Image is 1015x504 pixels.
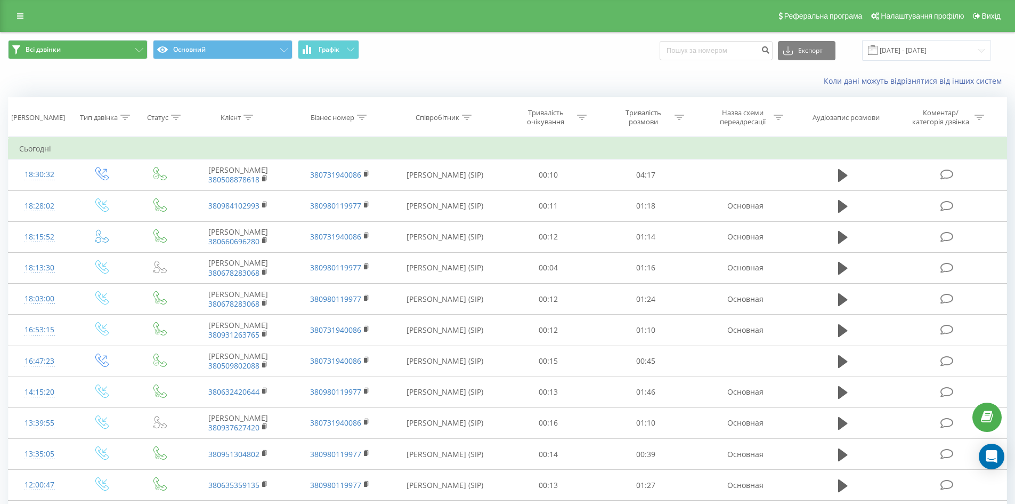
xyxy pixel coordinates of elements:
[500,221,597,252] td: 00:12
[500,284,597,315] td: 00:12
[391,377,500,407] td: [PERSON_NAME] (SIP)
[597,252,695,283] td: 01:16
[597,439,695,470] td: 00:39
[391,407,500,438] td: [PERSON_NAME] (SIP)
[208,449,259,459] a: 380951304802
[19,227,60,247] div: 18:15:52
[391,252,500,283] td: [PERSON_NAME] (SIP)
[188,159,289,190] td: [PERSON_NAME]
[500,407,597,438] td: 00:16
[597,346,695,377] td: 00:45
[714,108,771,126] div: Назва схеми переадресації
[310,387,361,397] a: 380980119977
[694,377,795,407] td: Основная
[881,12,964,20] span: Налаштування профілю
[208,387,259,397] a: 380632420644
[694,470,795,501] td: Основная
[188,315,289,346] td: [PERSON_NAME]
[500,190,597,221] td: 00:11
[694,284,795,315] td: Основная
[298,40,359,59] button: Графік
[982,12,1001,20] span: Вихід
[391,470,500,501] td: [PERSON_NAME] (SIP)
[208,174,259,185] a: 380508878618
[208,201,259,211] a: 380984102993
[208,236,259,246] a: 380660696280
[19,258,60,278] div: 18:13:30
[694,221,795,252] td: Основная
[391,315,500,346] td: [PERSON_NAME] (SIP)
[310,356,361,366] a: 380731940086
[813,113,880,122] div: Аудіозапис розмови
[19,382,60,403] div: 14:15:20
[500,346,597,377] td: 00:15
[597,221,695,252] td: 01:14
[310,294,361,304] a: 380980119977
[597,470,695,501] td: 01:27
[615,108,672,126] div: Тривалість розмови
[597,190,695,221] td: 01:18
[979,444,1004,469] div: Open Intercom Messenger
[500,159,597,190] td: 00:10
[188,407,289,438] td: [PERSON_NAME]
[26,45,61,54] span: Всі дзвінки
[310,480,361,490] a: 380980119977
[19,319,60,340] div: 16:53:15
[824,76,1007,86] a: Коли дані можуть відрізнятися вiд інших систем
[597,377,695,407] td: 01:46
[19,351,60,372] div: 16:47:23
[310,262,361,273] a: 380980119977
[597,284,695,315] td: 01:24
[19,413,60,434] div: 13:39:55
[188,284,289,315] td: [PERSON_NAME]
[9,138,1007,159] td: Сьогодні
[500,470,597,501] td: 00:13
[694,407,795,438] td: Основная
[500,377,597,407] td: 00:13
[19,196,60,217] div: 18:28:02
[221,113,241,122] div: Клієнт
[910,108,972,126] div: Коментар/категорія дзвінка
[391,159,500,190] td: [PERSON_NAME] (SIP)
[319,46,339,53] span: Графік
[416,113,459,122] div: Співробітник
[391,221,500,252] td: [PERSON_NAME] (SIP)
[500,439,597,470] td: 00:14
[311,113,354,122] div: Бізнес номер
[597,315,695,346] td: 01:10
[694,439,795,470] td: Основная
[694,190,795,221] td: Основная
[208,330,259,340] a: 380931263765
[188,221,289,252] td: [PERSON_NAME]
[694,315,795,346] td: Основная
[660,41,773,60] input: Пошук за номером
[310,170,361,180] a: 380731940086
[208,299,259,309] a: 380678283068
[694,252,795,283] td: Основная
[784,12,863,20] span: Реферальна програма
[19,164,60,185] div: 18:30:32
[500,252,597,283] td: 00:04
[208,480,259,490] a: 380635359135
[391,346,500,377] td: [PERSON_NAME] (SIP)
[147,113,168,122] div: Статус
[19,475,60,495] div: 12:00:47
[310,201,361,211] a: 380980119977
[188,252,289,283] td: [PERSON_NAME]
[19,289,60,309] div: 18:03:00
[153,40,293,59] button: Основний
[597,159,695,190] td: 04:17
[188,346,289,377] td: [PERSON_NAME]
[208,361,259,371] a: 380509802088
[19,444,60,465] div: 13:35:05
[597,407,695,438] td: 01:10
[310,325,361,335] a: 380731940086
[391,439,500,470] td: [PERSON_NAME] (SIP)
[11,113,65,122] div: [PERSON_NAME]
[500,315,597,346] td: 00:12
[208,422,259,433] a: 380937627420
[391,284,500,315] td: [PERSON_NAME] (SIP)
[310,418,361,428] a: 380731940086
[310,231,361,242] a: 380731940086
[208,268,259,278] a: 380678283068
